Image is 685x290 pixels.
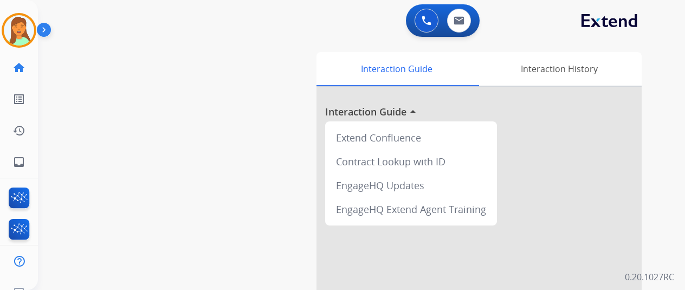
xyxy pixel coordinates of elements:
mat-icon: home [12,61,25,74]
div: Interaction Guide [316,52,476,86]
div: Contract Lookup with ID [329,150,493,173]
div: Extend Confluence [329,126,493,150]
mat-icon: inbox [12,156,25,169]
div: EngageHQ Extend Agent Training [329,197,493,221]
p: 0.20.1027RC [625,270,674,283]
img: avatar [4,15,34,46]
mat-icon: history [12,124,25,137]
div: Interaction History [476,52,642,86]
mat-icon: list_alt [12,93,25,106]
div: EngageHQ Updates [329,173,493,197]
